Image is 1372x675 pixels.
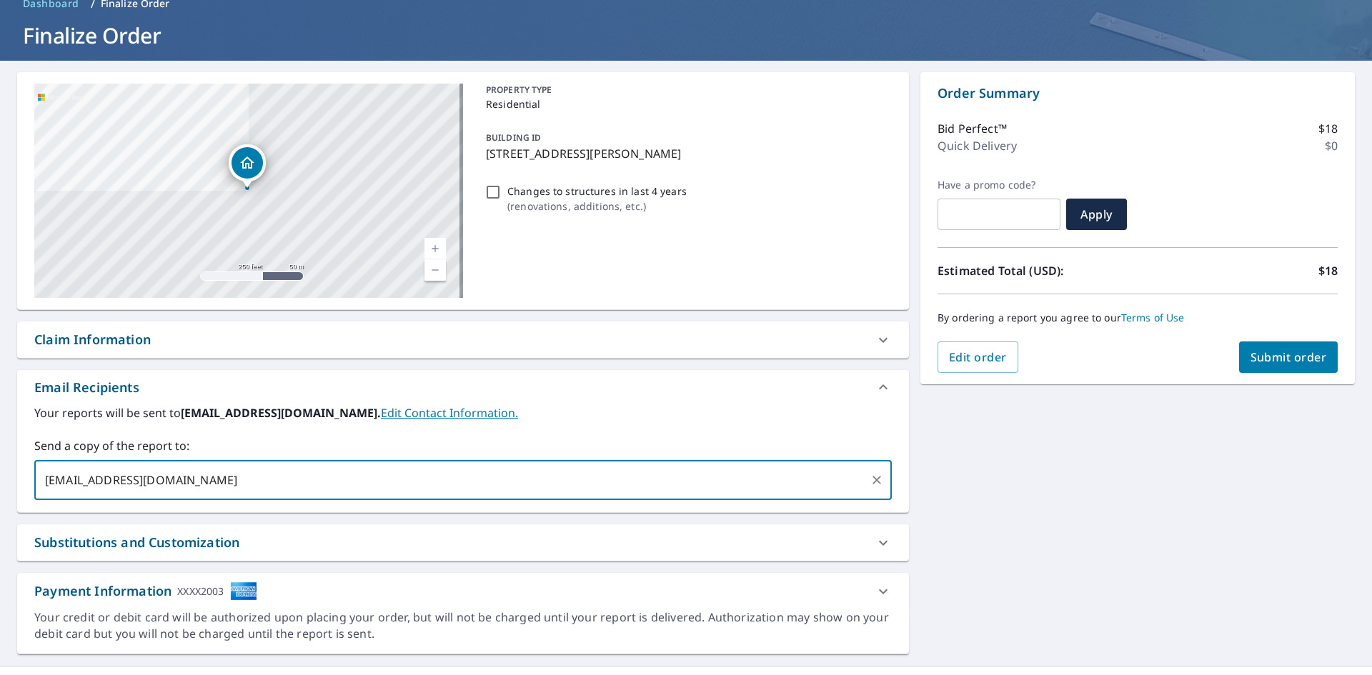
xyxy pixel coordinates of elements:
label: Send a copy of the report to: [34,437,892,454]
button: Clear [867,470,887,490]
p: Order Summary [938,84,1338,103]
a: Terms of Use [1121,311,1185,324]
p: BUILDING ID [486,131,541,144]
span: Edit order [949,349,1007,365]
a: EditContactInfo [381,405,518,421]
label: Your reports will be sent to [34,404,892,421]
div: Payment InformationXXXX2003cardImage [17,573,909,609]
h1: Finalize Order [17,21,1355,50]
div: Email Recipients [34,378,139,397]
div: Dropped pin, building 1, Residential property, 4318 Merriweather Rd Toledo, OH 43623 [229,144,266,189]
p: $18 [1318,120,1338,137]
a: Current Level 17, Zoom Out [424,259,446,281]
span: Apply [1078,206,1115,222]
div: Substitutions and Customization [34,533,239,552]
span: Submit order [1251,349,1327,365]
button: Apply [1066,199,1127,230]
p: [STREET_ADDRESS][PERSON_NAME] [486,145,886,162]
label: Have a promo code? [938,179,1060,191]
p: Changes to structures in last 4 years [507,184,687,199]
p: Residential [486,96,886,111]
p: Bid Perfect™ [938,120,1007,137]
div: Claim Information [17,321,909,358]
div: Substitutions and Customization [17,524,909,561]
a: Current Level 17, Zoom In [424,238,446,259]
div: Claim Information [34,330,151,349]
div: Email Recipients [17,370,909,404]
div: XXXX2003 [177,581,224,601]
p: By ordering a report you agree to our [938,311,1338,324]
img: cardImage [230,581,257,601]
p: Estimated Total (USD): [938,262,1138,279]
button: Edit order [938,341,1018,373]
p: ( renovations, additions, etc. ) [507,199,687,214]
b: [EMAIL_ADDRESS][DOMAIN_NAME]. [181,405,381,421]
p: $18 [1318,262,1338,279]
p: $0 [1325,137,1338,154]
div: Your credit or debit card will be authorized upon placing your order, but will not be charged unt... [34,609,892,642]
p: Quick Delivery [938,137,1017,154]
p: PROPERTY TYPE [486,84,886,96]
div: Payment Information [34,581,257,601]
button: Submit order [1239,341,1338,373]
